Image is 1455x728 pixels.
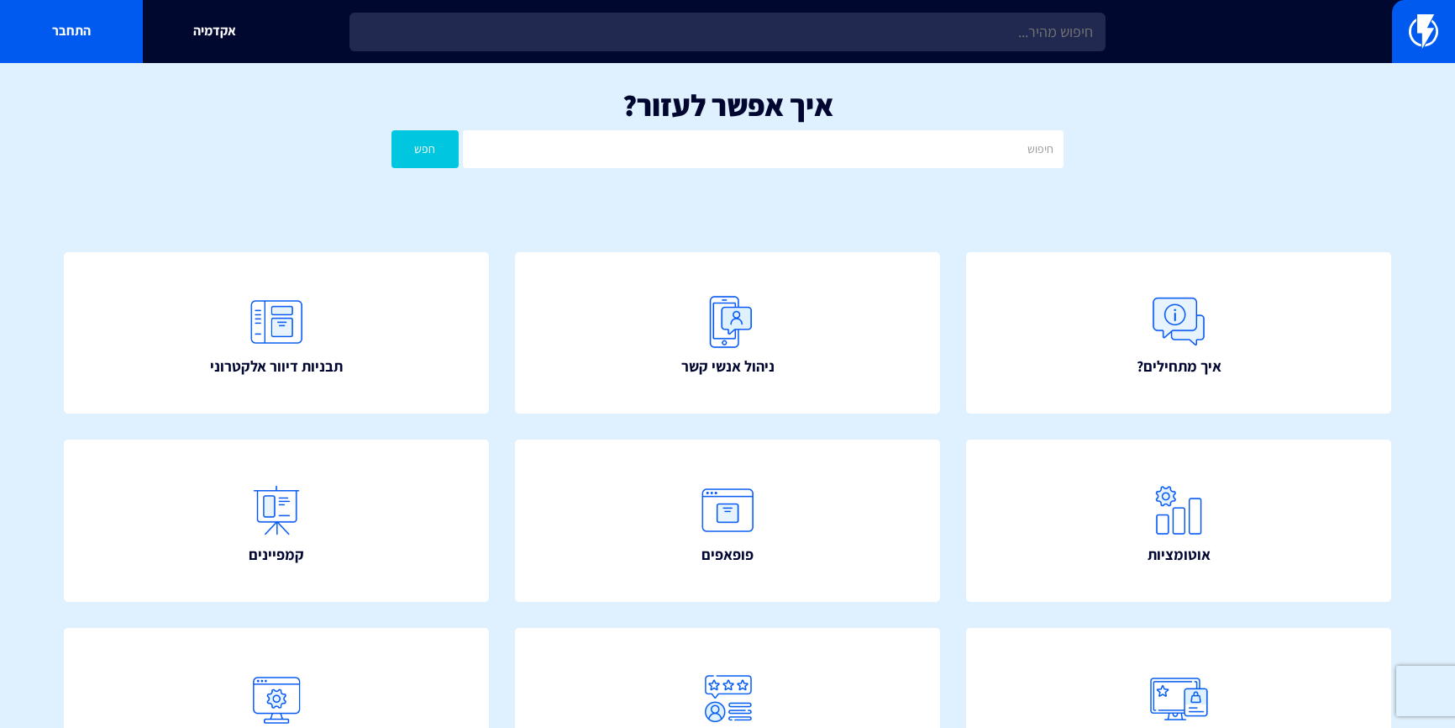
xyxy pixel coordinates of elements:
[966,440,1391,601] a: אוטומציות
[1148,544,1211,566] span: אוטומציות
[349,13,1106,51] input: חיפוש מהיר...
[966,252,1391,414] a: איך מתחילים?
[210,356,343,377] span: תבניות דיוור אלקטרוני
[249,544,304,566] span: קמפיינים
[515,440,940,601] a: פופאפים
[1137,356,1221,377] span: איך מתחילים?
[515,252,940,414] a: ניהול אנשי קשר
[701,544,754,566] span: פופאפים
[391,130,459,168] button: חפש
[64,252,489,414] a: תבניות דיוור אלקטרוני
[681,356,775,377] span: ניהול אנשי קשר
[64,440,489,601] a: קמפיינים
[463,130,1064,168] input: חיפוש
[25,88,1430,122] h1: איך אפשר לעזור?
